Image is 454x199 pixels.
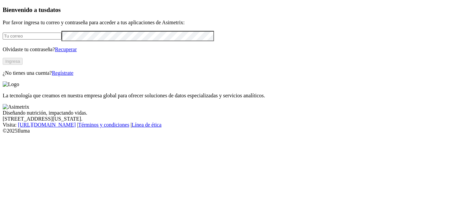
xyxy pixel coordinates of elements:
[132,122,162,128] a: Línea de ética
[3,128,451,134] div: © 2025 Iluma
[3,122,451,128] div: Visita : | |
[3,20,451,26] p: Por favor ingresa tu correo y contraseña para acceder a tus aplicaciones de Asimetrix:
[3,6,451,14] h3: Bienvenido a tus
[3,81,19,87] img: Logo
[18,122,76,128] a: [URL][DOMAIN_NAME]
[3,33,61,40] input: Tu correo
[47,6,61,13] span: datos
[78,122,129,128] a: Términos y condiciones
[3,47,451,52] p: Olvidaste tu contraseña?
[3,58,23,65] button: Ingresa
[3,116,451,122] div: [STREET_ADDRESS][US_STATE].
[3,110,451,116] div: Diseñando nutrición, impactando vidas.
[3,70,451,76] p: ¿No tienes una cuenta?
[3,104,29,110] img: Asimetrix
[52,70,73,76] a: Regístrate
[55,47,77,52] a: Recuperar
[3,93,451,99] p: La tecnología que creamos en nuestra empresa global para ofrecer soluciones de datos especializad...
